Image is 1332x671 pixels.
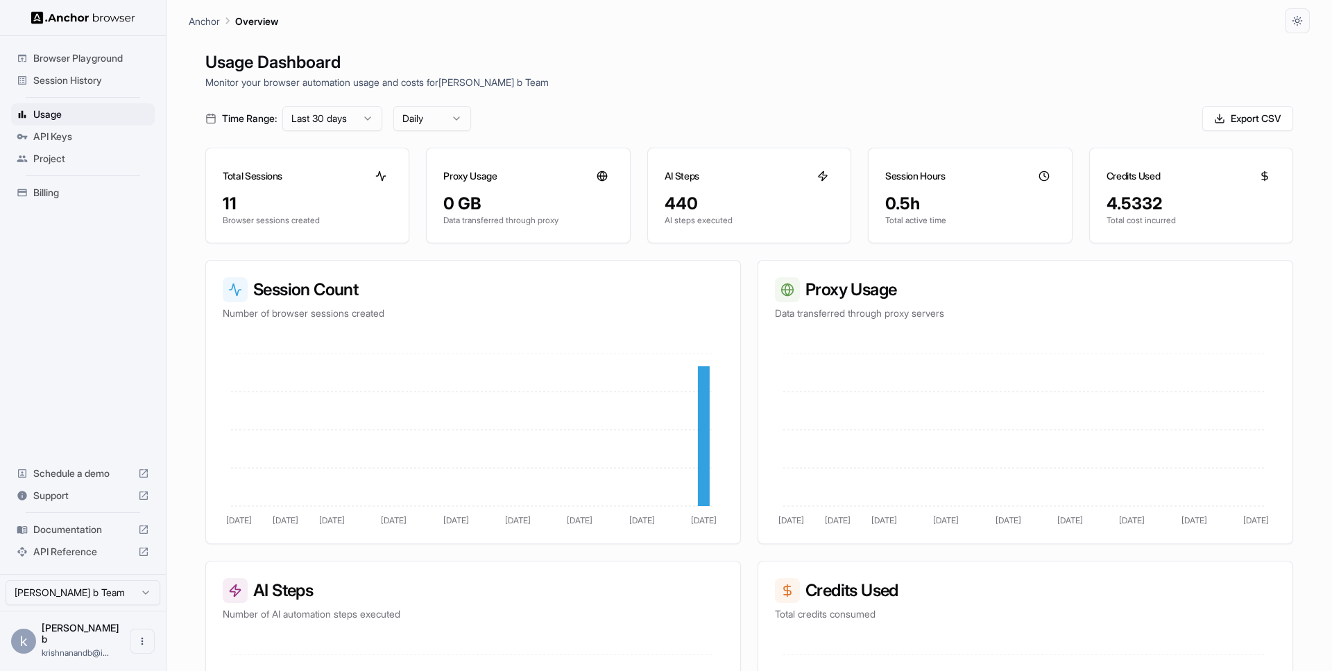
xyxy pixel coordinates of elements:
div: Support [11,485,155,507]
h3: Credits Used [1107,169,1161,183]
div: Billing [11,182,155,204]
h3: Session Count [223,277,724,302]
p: Total credits consumed [775,607,1276,621]
span: Session History [33,73,149,87]
div: Schedule a demo [11,462,155,485]
p: Overview [235,14,278,28]
span: Documentation [33,523,133,537]
p: Monitor your browser automation usage and costs for [PERSON_NAME] b Team [205,75,1293,89]
span: Billing [33,186,149,200]
h1: Usage Dashboard [205,50,1293,75]
div: Project [11,148,155,170]
p: Data transferred through proxy [443,215,613,226]
div: k [11,629,36,654]
h3: Session Hours [885,169,945,183]
tspan: [DATE] [871,515,897,525]
tspan: [DATE] [825,515,851,525]
div: Browser Playground [11,47,155,69]
tspan: [DATE] [933,515,959,525]
tspan: [DATE] [996,515,1021,525]
tspan: [DATE] [1119,515,1145,525]
h3: AI Steps [223,578,724,603]
span: Support [33,489,133,503]
tspan: [DATE] [629,515,655,525]
p: Number of browser sessions created [223,306,724,320]
nav: breadcrumb [189,13,278,28]
span: API Reference [33,545,133,559]
p: Browser sessions created [223,215,392,226]
div: 11 [223,193,392,215]
span: Time Range: [222,112,277,125]
span: Project [33,152,149,166]
tspan: [DATE] [567,515,592,525]
button: Open menu [130,629,155,654]
div: Documentation [11,518,155,541]
tspan: [DATE] [1181,515,1207,525]
div: API Keys [11,125,155,148]
tspan: [DATE] [1243,515,1269,525]
div: 4.5332 [1107,193,1276,215]
p: Total active time [885,215,1054,226]
p: Number of AI automation steps executed [223,607,724,621]
p: Data transferred through proxy servers [775,306,1276,320]
tspan: [DATE] [319,515,345,525]
p: AI steps executed [665,215,834,226]
div: 440 [665,193,834,215]
tspan: [DATE] [273,515,298,525]
tspan: [DATE] [691,515,717,525]
img: Anchor Logo [31,11,135,24]
span: Browser Playground [33,51,149,65]
tspan: [DATE] [443,515,469,525]
span: API Keys [33,130,149,143]
tspan: [DATE] [381,515,407,525]
div: 0.5h [885,193,1054,215]
div: Session History [11,69,155,91]
p: Total cost incurred [1107,215,1276,226]
tspan: [DATE] [505,515,531,525]
div: 0 GB [443,193,613,215]
h3: Proxy Usage [775,277,1276,302]
span: krishnanand b [42,622,119,645]
div: API Reference [11,541,155,563]
h3: AI Steps [665,169,699,183]
tspan: [DATE] [1057,515,1083,525]
h3: Credits Used [775,578,1276,603]
span: Schedule a demo [33,467,133,480]
span: Usage [33,107,149,121]
button: Export CSV [1202,106,1293,131]
h3: Proxy Usage [443,169,497,183]
span: krishnanandb@imagineers.dev [42,647,109,658]
div: Usage [11,103,155,125]
h3: Total Sessions [223,169,282,183]
p: Anchor [189,14,220,28]
tspan: [DATE] [226,515,252,525]
tspan: [DATE] [778,515,804,525]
